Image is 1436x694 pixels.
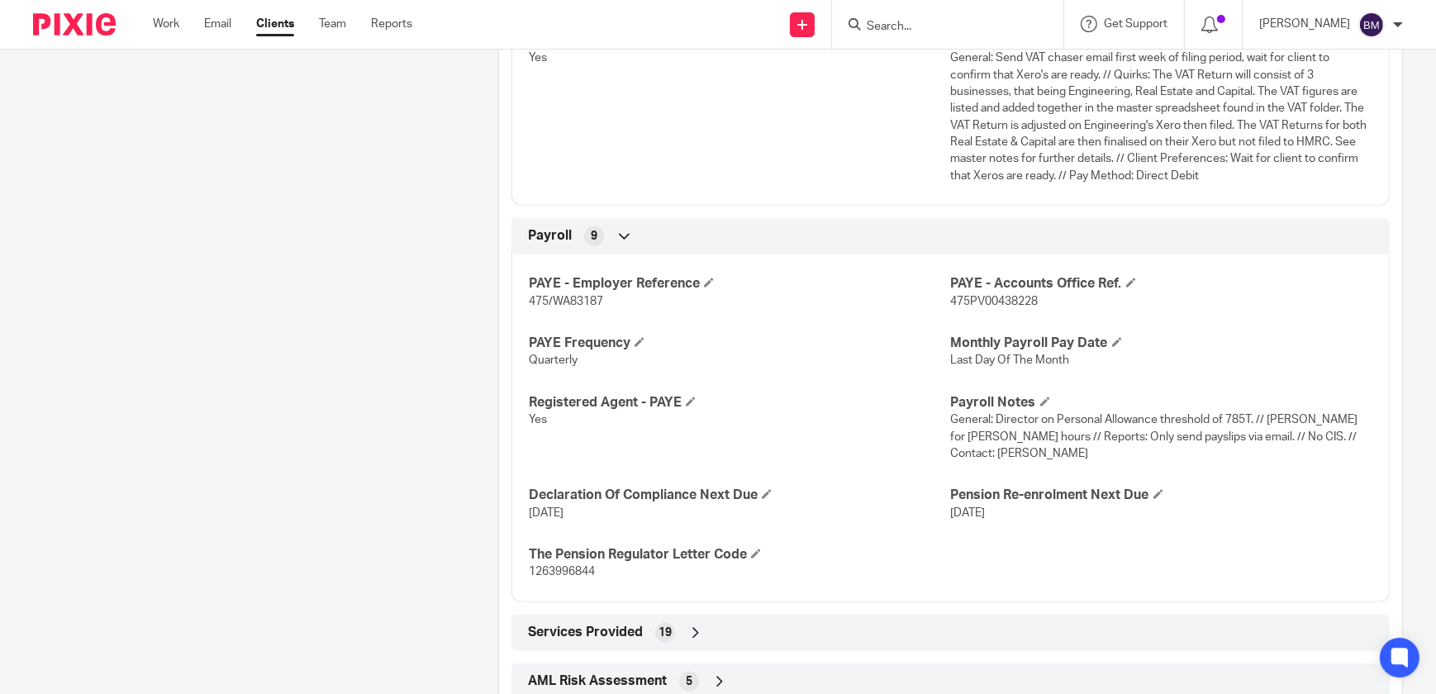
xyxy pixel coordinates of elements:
h4: Declaration Of Compliance Next Due [529,487,950,504]
span: Payroll [528,227,572,245]
input: Search [865,20,1014,35]
h4: The Pension Regulator Letter Code [529,546,950,563]
h4: Pension Re-enrolment Next Due [951,487,1372,504]
span: 475/WA83187 [529,296,603,307]
span: 19 [659,625,672,641]
h4: PAYE - Accounts Office Ref. [951,275,1372,292]
span: Quarterly [529,354,578,366]
span: General: Director on Personal Allowance threshold of 785T. // [PERSON_NAME] for [PERSON_NAME] hou... [951,414,1358,459]
h4: Payroll Notes [951,394,1372,411]
span: Yes [529,414,547,425]
span: AML Risk Assessment [528,673,667,690]
span: 5 [686,673,692,690]
a: Team [319,16,346,32]
h4: PAYE Frequency [529,335,950,352]
a: Clients [256,16,294,32]
a: Work [153,16,179,32]
span: 1263996844 [529,566,595,578]
span: 9 [591,228,597,245]
span: 475PV00438228 [951,296,1039,307]
span: General: Send VAT chaser email first week of filing period, wait for client to confirm that Xero'... [951,52,1367,182]
img: svg%3E [1358,12,1385,38]
p: [PERSON_NAME] [1259,16,1350,32]
span: [DATE] [529,507,563,519]
span: Yes [529,52,547,64]
h4: PAYE - Employer Reference [529,275,950,292]
span: Last Day Of The Month [951,354,1070,366]
a: Email [204,16,231,32]
span: Services Provided [528,624,643,641]
h4: Registered Agent - PAYE [529,394,950,411]
span: [DATE] [951,507,986,519]
h4: Monthly Payroll Pay Date [951,335,1372,352]
img: Pixie [33,13,116,36]
a: Reports [371,16,412,32]
span: Get Support [1104,18,1167,30]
